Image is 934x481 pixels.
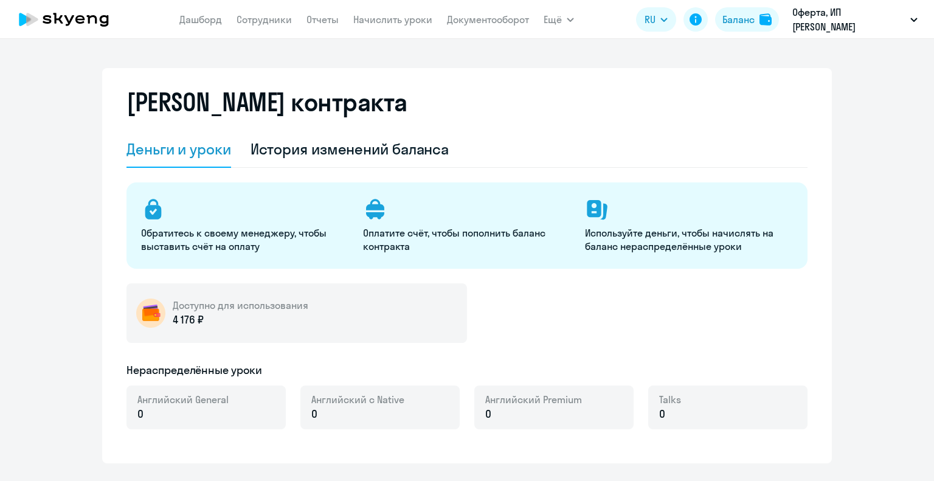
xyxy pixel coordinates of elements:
[126,139,231,159] div: Деньги и уроки
[485,406,491,422] span: 0
[141,226,348,253] p: Обратитесь к своему менеджеру, чтобы выставить счёт на оплату
[645,12,656,27] span: RU
[126,362,262,378] h5: Нераспределённые уроки
[759,13,772,26] img: balance
[136,299,165,328] img: wallet-circle.png
[126,88,407,117] h2: [PERSON_NAME] контракта
[485,393,582,406] span: Английский Premium
[544,7,574,32] button: Ещё
[353,13,432,26] a: Начислить уроки
[137,406,144,422] span: 0
[722,12,755,27] div: Баланс
[306,13,339,26] a: Отчеты
[636,7,676,32] button: RU
[179,13,222,26] a: Дашборд
[544,12,562,27] span: Ещё
[251,139,449,159] div: История изменений баланса
[173,312,209,328] p: 4 176 ₽
[715,7,779,32] button: Балансbalance
[659,406,665,422] span: 0
[447,13,529,26] a: Документооборот
[585,226,792,253] p: Используйте деньги, чтобы начислять на баланс нераспределённые уроки
[311,393,404,406] span: Английский с Native
[363,226,570,253] p: Оплатите счёт, чтобы пополнить баланс контракта
[792,5,905,34] p: Оферта, ИП [PERSON_NAME]
[237,13,292,26] a: Сотрудники
[173,299,308,312] h5: Доступно для использования
[311,406,317,422] span: 0
[659,393,681,406] span: Talks
[786,5,924,34] button: Оферта, ИП [PERSON_NAME]
[137,393,229,406] span: Английский General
